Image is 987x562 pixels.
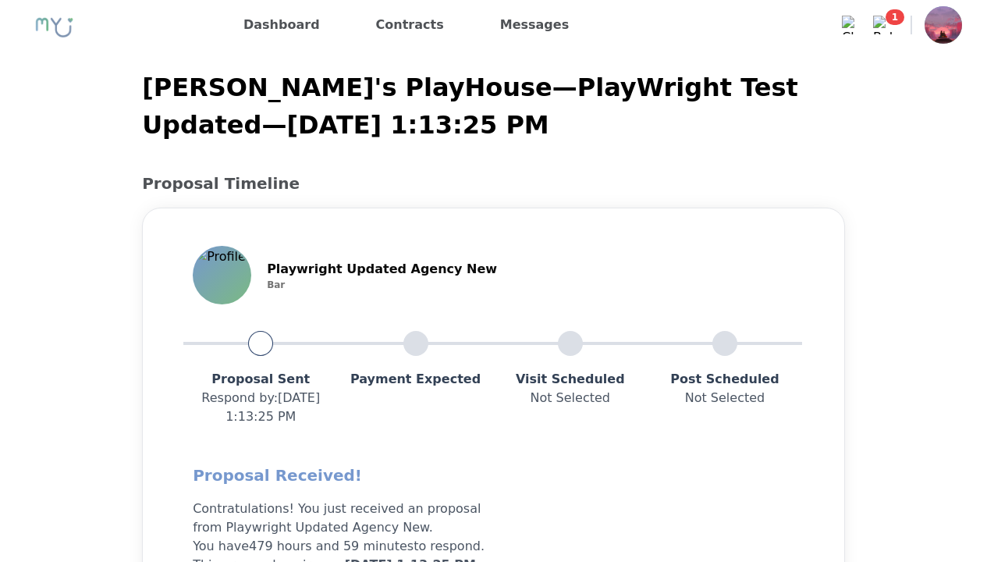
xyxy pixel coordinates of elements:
p: Post Scheduled [648,370,802,389]
p: Proposal Sent [183,370,338,389]
h2: Proposal Received! [193,464,487,487]
p: Not Selected [648,389,802,407]
p: Visit Scheduled [493,370,648,389]
a: Messages [494,12,575,37]
img: Profile [194,247,250,303]
p: Respond by : [DATE] 1:13:25 PM [183,389,338,426]
p: Playwright Updated Agency New [267,260,497,279]
a: Contracts [370,12,450,37]
span: 1 [886,9,904,25]
p: Not Selected [493,389,648,407]
p: [PERSON_NAME]'s PlayHouse — PlayWright Test Updated — [DATE] 1:13:25 PM [142,69,845,144]
img: Chat [842,16,861,34]
img: Bell [873,16,892,34]
p: Contratulations! You just received an proposal from Playwright Updated Agency New. [193,500,487,537]
img: Profile [925,6,962,44]
a: Dashboard [237,12,326,37]
h2: Proposal Timeline [142,172,845,195]
p: Bar [267,279,497,291]
p: Payment Expected [338,370,492,389]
